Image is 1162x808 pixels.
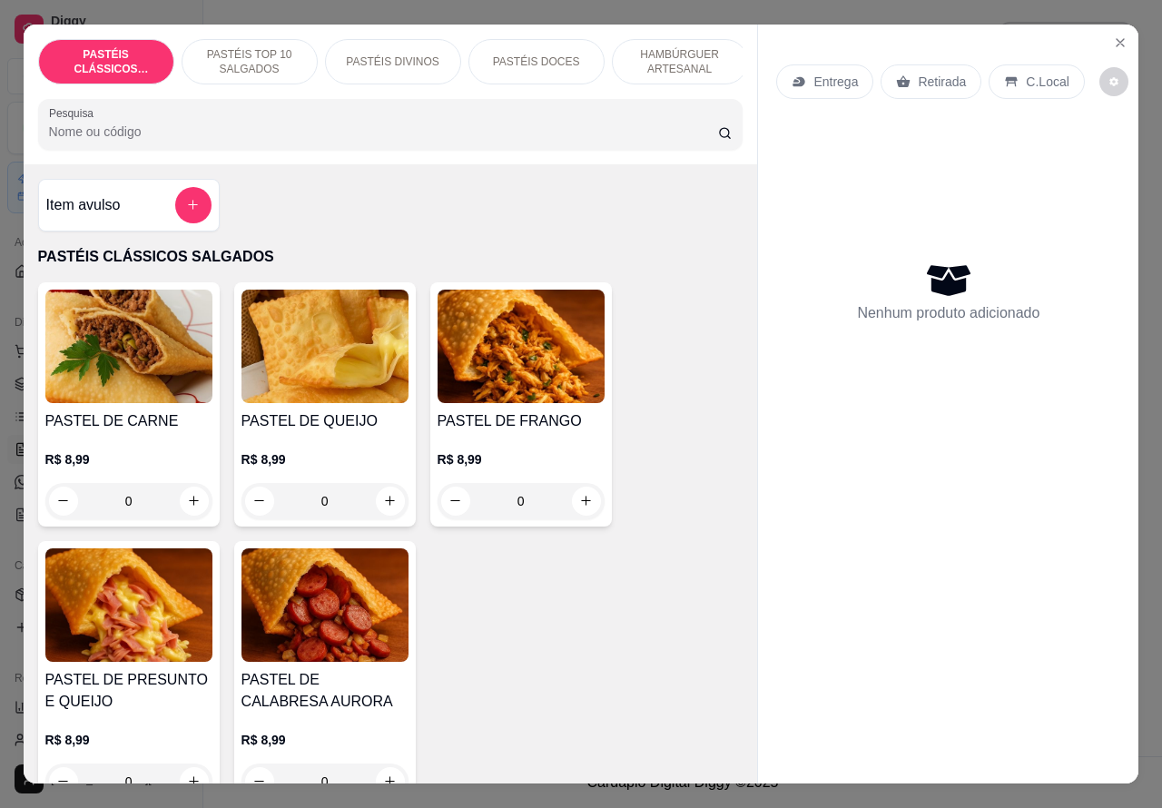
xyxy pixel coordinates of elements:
[376,767,405,796] button: increase-product-quantity
[493,54,580,69] p: PASTÉIS DOCES
[441,487,470,516] button: decrease-product-quantity
[45,731,212,749] p: R$ 8,99
[245,487,274,516] button: decrease-product-quantity
[46,194,121,216] h4: Item avulso
[813,73,858,91] p: Entrega
[1099,67,1128,96] button: decrease-product-quantity
[175,187,212,223] button: add-separate-item
[857,302,1039,324] p: Nenhum produto adicionado
[245,767,274,796] button: decrease-product-quantity
[572,487,601,516] button: increase-product-quantity
[54,47,159,76] p: PASTÉIS CLÁSSICOS SALGADOS
[376,487,405,516] button: increase-product-quantity
[346,54,438,69] p: PASTÉIS DIVINOS
[241,731,409,749] p: R$ 8,99
[1026,73,1068,91] p: C.Local
[45,410,212,432] h4: PASTEL DE CARNE
[45,669,212,713] h4: PASTEL DE PRESUNTO E QUEIJO
[241,290,409,403] img: product-image
[241,410,409,432] h4: PASTEL DE QUEIJO
[438,290,605,403] img: product-image
[241,548,409,662] img: product-image
[45,290,212,403] img: product-image
[918,73,966,91] p: Retirada
[49,767,78,796] button: decrease-product-quantity
[1106,28,1135,57] button: Close
[438,450,605,468] p: R$ 8,99
[45,548,212,662] img: product-image
[438,410,605,432] h4: PASTEL DE FRANGO
[241,669,409,713] h4: PASTEL DE CALABRESA AURORA
[38,246,743,268] p: PASTÉIS CLÁSSICOS SALGADOS
[45,450,212,468] p: R$ 8,99
[180,487,209,516] button: increase-product-quantity
[49,123,718,141] input: Pesquisa
[241,450,409,468] p: R$ 8,99
[627,47,733,76] p: HAMBÚRGUER ARTESANAL
[180,767,209,796] button: increase-product-quantity
[49,487,78,516] button: decrease-product-quantity
[197,47,302,76] p: PASTÉIS TOP 10 SALGADOS
[49,105,100,121] label: Pesquisa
